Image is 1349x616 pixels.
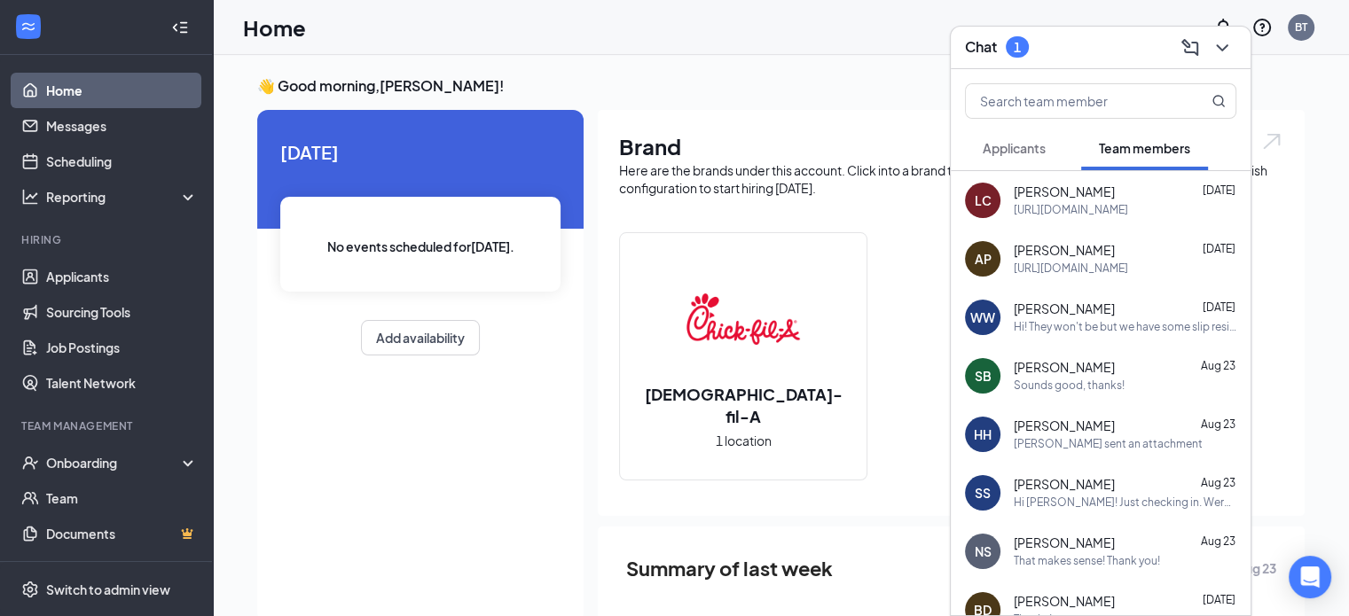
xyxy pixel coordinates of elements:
[46,108,198,144] a: Messages
[46,581,170,598] div: Switch to admin view
[1014,476,1115,494] span: [PERSON_NAME]
[171,19,189,36] svg: Collapse
[716,431,772,450] span: 1 location
[965,38,997,58] h3: Chat
[975,542,992,560] div: NS
[1201,418,1235,432] span: Aug 23
[21,418,194,433] div: Team Management
[1176,34,1204,62] button: ComposeMessage
[975,367,992,385] div: SB
[46,144,198,179] a: Scheduling
[1208,34,1236,62] button: ChevronDown
[1260,131,1283,152] img: open.6027fd2a22e1237b5b06.svg
[21,188,39,206] svg: Analysis
[20,18,37,35] svg: WorkstreamLogo
[983,140,1046,156] span: Applicants
[626,553,833,584] span: Summary of last week
[970,308,995,326] div: WW
[327,237,514,256] span: No events scheduled for [DATE] .
[1014,534,1115,552] span: [PERSON_NAME]
[1203,301,1235,315] span: [DATE]
[46,365,198,401] a: Talent Network
[46,551,198,587] a: SurveysCrown
[1014,437,1203,452] div: [PERSON_NAME] sent an attachment
[1289,556,1331,598] div: Open Intercom Messenger
[1203,184,1235,198] span: [DATE]
[1212,94,1226,108] svg: MagnifyingGlass
[619,131,1283,161] h1: Brand
[46,516,198,551] a: DocumentsCrown
[1014,378,1125,394] div: Sounds good, thanks!
[1014,359,1115,377] span: [PERSON_NAME]
[966,84,1176,118] input: Search team member
[1295,19,1307,35] div: BT
[1014,593,1115,611] span: [PERSON_NAME]
[1201,360,1235,373] span: Aug 23
[1014,261,1128,277] div: [URL][DOMAIN_NAME]
[46,259,198,294] a: Applicants
[46,294,198,330] a: Sourcing Tools
[974,425,992,443] div: HH
[21,581,39,598] svg: Settings
[257,76,1305,96] h3: 👋 Good morning, [PERSON_NAME] !
[975,250,992,268] div: AP
[46,188,199,206] div: Reporting
[1099,140,1190,156] span: Team members
[1014,300,1115,318] span: [PERSON_NAME]
[21,454,39,472] svg: UserCheck
[1180,37,1201,58] svg: ComposeMessage
[1201,535,1235,549] span: Aug 23
[1014,40,1021,55] div: 1
[1251,17,1273,38] svg: QuestionInfo
[975,484,991,502] div: SS
[46,73,198,108] a: Home
[619,161,1283,197] div: Here are the brands under this account. Click into a brand to see your locations, managers, job p...
[46,330,198,365] a: Job Postings
[243,12,306,43] h1: Home
[1014,495,1236,511] div: Hi [PERSON_NAME]! Just checking in. Were you able to see the schedule that came out for next week...
[1212,17,1234,38] svg: Notifications
[1014,554,1160,569] div: That makes sense! Thank you!
[1014,203,1128,218] div: [URL][DOMAIN_NAME]
[686,262,800,376] img: Chick-fil-A
[1201,477,1235,490] span: Aug 23
[1014,242,1115,260] span: [PERSON_NAME]
[46,480,198,516] a: Team
[1014,320,1236,335] div: Hi! They won't be but we have some slip resistant shoe covers that you can wear over tennis shoes...
[361,320,480,355] button: Add availability
[1203,594,1235,607] span: [DATE]
[1014,417,1115,435] span: [PERSON_NAME]
[21,232,194,247] div: Hiring
[1212,37,1233,58] svg: ChevronDown
[46,454,183,472] div: Onboarding
[1014,183,1115,201] span: [PERSON_NAME]
[975,191,992,209] div: LC
[1203,243,1235,256] span: [DATE]
[280,138,561,166] span: [DATE]
[620,383,867,427] h2: [DEMOGRAPHIC_DATA]-fil-A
